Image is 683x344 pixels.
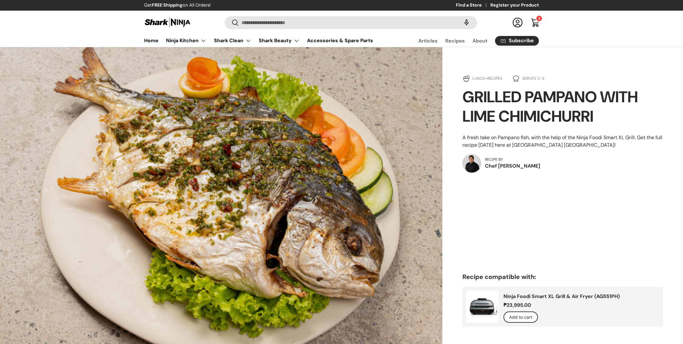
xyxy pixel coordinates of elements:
[144,2,211,9] p: Get on All Orders!
[307,34,373,47] a: Accessories & Spare Parts
[503,293,620,300] a: Ninja Foodi Smart XL Grill & Air Fryer (AG551PH)
[462,87,663,126] h1: GRILLED PAMPANO WITH LIME CHIMICHURRI
[456,16,477,29] speech-search-button: Search by voice
[472,76,487,81] a: Lunch •
[162,34,210,47] summary: Ninja Kitchen
[485,163,540,169] a: Chef [PERSON_NAME]
[144,34,159,47] a: Home
[210,34,255,47] summary: Shark Clean
[214,34,251,47] a: Shark Clean
[259,34,300,47] a: Shark Beauty
[490,2,539,9] a: Register your Product
[144,16,191,28] img: Shark Ninja Philippines
[255,34,303,47] summary: Shark Beauty
[538,16,540,21] span: 2
[509,38,534,43] span: Subscribe
[495,36,539,46] a: Subscribe
[152,2,183,8] strong: FREE Shipping
[144,34,373,47] nav: Primary
[487,76,502,81] a: Recipes
[522,76,544,82] p: Serves: 2-3
[485,157,663,162] p: Recipe by
[462,134,663,149] div: A fresh take on Pampano fish, with the help of the Ninja Foodi Smart XL Grill. Get the full recip...
[445,35,465,47] a: Recipes
[403,34,539,47] nav: Secondary
[166,34,206,47] a: Ninja Kitchen
[462,272,536,281] h2: Recipe compatible with:
[456,2,490,9] a: Find a Store
[418,35,438,47] a: Articles
[462,154,481,173] img: Chef Edward Bugia
[472,35,487,47] a: About
[503,311,538,323] button: Add to cart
